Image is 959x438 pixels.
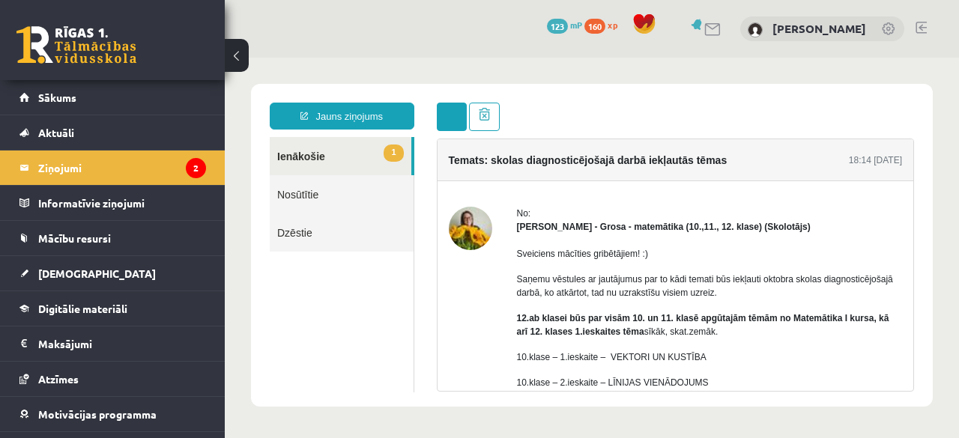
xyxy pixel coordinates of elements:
[159,87,178,104] span: 1
[19,80,206,115] a: Sākums
[186,158,206,178] i: 2
[624,96,677,109] div: 18:14 [DATE]
[292,164,586,174] strong: [PERSON_NAME] - Grosa - matemātika (10.,11., 12. klase) (Skolotājs)
[772,21,866,36] a: [PERSON_NAME]
[45,156,189,194] a: Dzēstie
[19,256,206,291] a: [DEMOGRAPHIC_DATA]
[38,267,156,280] span: [DEMOGRAPHIC_DATA]
[38,302,127,315] span: Digitālie materiāli
[38,326,206,361] legend: Maksājumi
[547,19,568,34] span: 123
[292,189,678,203] p: Sveiciens mācīties gribētājiem! :)
[224,149,267,192] img: Laima Tukāne - Grosa - matemātika (10.,11., 12. klase)
[224,97,503,109] h4: Temats: skolas diagnosticējošajā darbā iekļautās tēmas
[19,115,206,150] a: Aktuāli
[748,22,763,37] img: Emīlija Petriņiča
[45,45,190,72] a: Jauns ziņojums
[292,293,678,306] p: 10.klase – 1.ieskaite – VEKTORI UN KUSTĪBA
[45,79,187,118] a: 1Ienākošie
[19,150,206,185] a: Ziņojumi2
[19,186,206,220] a: Informatīvie ziņojumi
[584,19,605,34] span: 160
[19,326,206,361] a: Maksājumi
[547,19,582,31] a: 123 mP
[45,118,189,156] a: Nosūtītie
[38,407,157,421] span: Motivācijas programma
[292,215,678,242] p: Saņemu vēstules ar jautājumus par to kādi temati būs iekļauti oktobra skolas diagnosticējošajā da...
[292,318,678,332] p: 10.klase – 2.ieskaite – LĪNIJAS VIENĀDOJUMS
[19,221,206,255] a: Mācību resursi
[38,91,76,104] span: Sākums
[38,231,111,245] span: Mācību resursi
[292,254,678,281] p: sīkāk, skat.zemāk.
[16,26,136,64] a: Rīgas 1. Tālmācības vidusskola
[608,19,617,31] span: xp
[292,149,678,162] div: No:
[38,372,79,386] span: Atzīmes
[19,397,206,431] a: Motivācijas programma
[19,291,206,326] a: Digitālie materiāli
[38,126,74,139] span: Aktuāli
[584,19,625,31] a: 160 xp
[38,150,206,185] legend: Ziņojumi
[38,186,206,220] legend: Informatīvie ziņojumi
[19,362,206,396] a: Atzīmes
[292,255,665,279] strong: 12.ab klasei būs par visām 10. un 11. klasē apgūtajām tēmām no Matemātika I kursa, kā arī 12. kla...
[570,19,582,31] span: mP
